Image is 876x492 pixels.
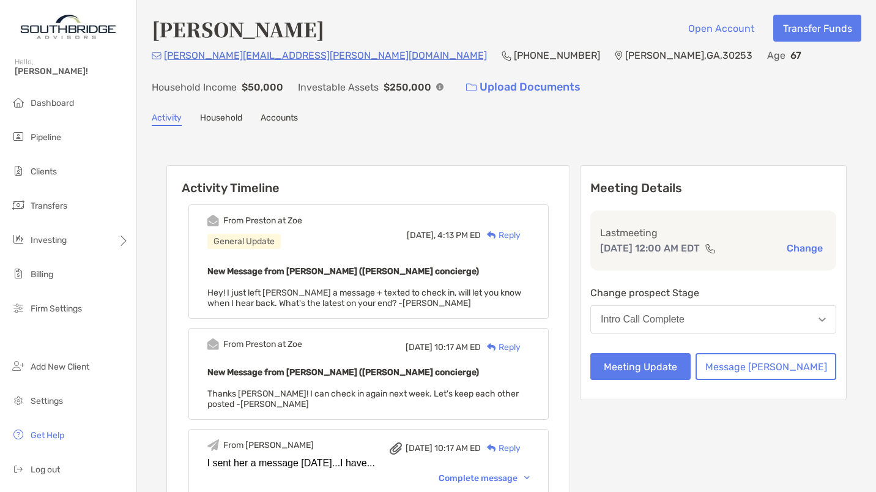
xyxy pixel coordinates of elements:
div: Reply [481,442,521,455]
h6: Activity Timeline [167,166,570,195]
span: 10:17 AM ED [434,443,481,453]
a: Upload Documents [458,74,588,100]
span: [DATE] [406,342,432,352]
img: attachment [390,442,402,455]
span: Log out [31,464,60,475]
div: Complete message [439,473,530,483]
div: From Preston at Zoe [223,215,302,226]
span: Thanks [PERSON_NAME]! I can check in again next week. Let's keep each other posted -[PERSON_NAME] [207,389,519,409]
div: Reply [481,229,521,242]
img: clients icon [11,163,26,178]
span: Billing [31,269,53,280]
span: [DATE], [407,230,436,240]
span: Pipeline [31,132,61,143]
img: dashboard icon [11,95,26,110]
a: Household [200,113,242,126]
img: pipeline icon [11,129,26,144]
img: Email Icon [152,52,161,59]
img: investing icon [11,232,26,247]
img: billing icon [11,266,26,281]
img: Location Icon [615,51,623,61]
span: Add New Client [31,362,89,372]
img: transfers icon [11,198,26,212]
p: Age [767,48,785,63]
p: [DATE] 12:00 AM EDT [600,240,700,256]
img: Reply icon [487,343,496,351]
button: Transfer Funds [773,15,861,42]
a: Accounts [261,113,298,126]
div: Reply [481,341,521,354]
div: From Preston at Zoe [223,339,302,349]
p: Change prospect Stage [590,285,836,300]
p: Household Income [152,80,237,95]
button: Intro Call Complete [590,305,836,334]
h4: [PERSON_NAME] [152,15,324,43]
b: New Message from [PERSON_NAME] ([PERSON_NAME] concierge) [207,266,479,277]
span: Clients [31,166,57,177]
img: settings icon [11,393,26,408]
img: Event icon [207,215,219,226]
p: [PERSON_NAME] , GA , 30253 [625,48,752,63]
p: [PERSON_NAME][EMAIL_ADDRESS][PERSON_NAME][DOMAIN_NAME] [164,48,487,63]
img: Chevron icon [524,476,530,480]
p: $50,000 [242,80,283,95]
button: Message [PERSON_NAME] [696,353,836,380]
img: Reply icon [487,444,496,452]
button: Meeting Update [590,353,691,380]
span: Hey! I just left [PERSON_NAME] a message + texted to check in, will let you know when I hear back... [207,288,521,308]
span: Get Help [31,430,64,441]
div: From [PERSON_NAME] [223,440,314,450]
img: communication type [705,244,716,253]
img: Reply icon [487,231,496,239]
img: Event icon [207,439,219,451]
img: get-help icon [11,427,26,442]
img: logout icon [11,461,26,476]
img: firm-settings icon [11,300,26,315]
img: Open dropdown arrow [818,318,826,322]
span: 10:17 AM ED [434,342,481,352]
span: Dashboard [31,98,74,108]
button: Open Account [678,15,763,42]
p: $250,000 [384,80,431,95]
b: New Message from [PERSON_NAME] ([PERSON_NAME] concierge) [207,367,479,378]
span: 4:13 PM ED [437,230,481,240]
span: [PERSON_NAME]! [15,66,129,76]
img: Event icon [207,338,219,350]
div: I sent her a message [DATE]...I have... [207,458,530,469]
p: Investable Assets [298,80,379,95]
p: 67 [790,48,801,63]
span: Firm Settings [31,304,82,314]
span: [DATE] [406,443,432,453]
p: Meeting Details [590,181,836,196]
span: Investing [31,235,67,245]
img: Zoe Logo [15,5,122,49]
span: Settings [31,396,63,406]
img: Info Icon [436,83,444,91]
button: Change [783,242,826,255]
img: Phone Icon [502,51,511,61]
img: add_new_client icon [11,359,26,373]
div: Intro Call Complete [601,314,685,325]
span: Transfers [31,201,67,211]
a: Activity [152,113,182,126]
div: General Update [207,234,281,249]
p: [PHONE_NUMBER] [514,48,600,63]
p: Last meeting [600,225,826,240]
img: button icon [466,83,477,92]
